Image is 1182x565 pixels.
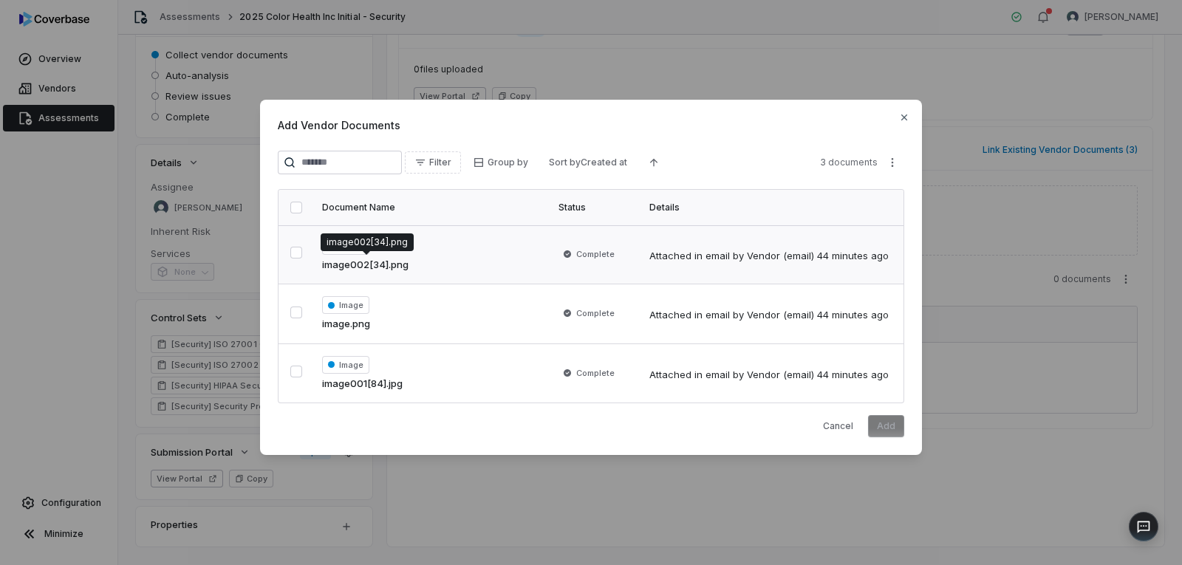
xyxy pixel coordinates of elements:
[817,368,889,383] div: 44 minutes ago
[814,415,862,437] button: Cancel
[649,202,892,213] div: Details
[322,258,409,273] span: image002[34].png
[649,368,889,383] div: Attached in email
[639,151,669,174] button: Ascending
[322,202,541,213] div: Document Name
[649,308,889,323] div: Attached in email
[733,249,814,264] div: by Vendor (email)
[881,151,904,174] button: More actions
[322,356,369,374] span: Image
[429,157,451,168] span: Filter
[558,202,632,213] div: Status
[649,249,889,264] div: Attached in email
[648,157,660,168] svg: Ascending
[733,368,814,383] div: by Vendor (email)
[576,307,615,319] span: Complete
[576,367,615,379] span: Complete
[817,308,889,323] div: 44 minutes ago
[327,236,408,248] p: image002[34].png
[322,377,403,391] span: image001[84].jpg
[540,151,636,174] button: Sort byCreated at
[278,117,904,133] span: Add Vendor Documents
[733,308,814,323] div: by Vendor (email)
[322,296,369,314] span: Image
[817,249,889,264] div: 44 minutes ago
[464,151,537,174] button: Group by
[820,157,878,168] span: 3 documents
[405,151,461,174] button: Filter
[322,317,370,332] span: image.png
[576,248,615,260] span: Complete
